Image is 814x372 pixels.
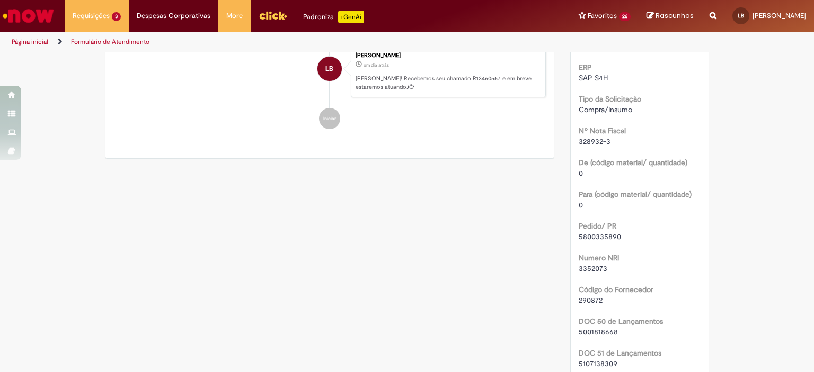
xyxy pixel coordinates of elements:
span: LB [325,56,333,81]
div: [PERSON_NAME] [356,52,540,59]
a: Rascunhos [647,11,694,21]
li: Lucas Aleixo Braga [113,47,546,97]
img: click_logo_yellow_360x200.png [259,7,287,23]
p: +GenAi [338,11,364,23]
div: Padroniza [303,11,364,23]
span: LB [738,12,744,19]
b: Pedido/ PR [579,221,616,231]
span: 3 [112,12,121,21]
img: ServiceNow [1,5,56,26]
b: ERP [579,62,592,72]
ul: Trilhas de página [8,32,535,52]
span: Requisições [73,11,110,21]
b: Código do Fornecedor [579,285,653,294]
b: De (código material/ quantidade) [579,158,687,167]
span: 0 [579,168,583,178]
span: 328932-3 [579,137,610,146]
span: Rascunhos [656,11,694,21]
b: DOC 51 de Lançamentos [579,348,661,358]
span: [PERSON_NAME] [753,11,806,20]
a: Formulário de Atendimento [71,38,149,46]
a: Página inicial [12,38,48,46]
p: [PERSON_NAME]! Recebemos seu chamado R13460557 e em breve estaremos atuando. [356,75,540,91]
span: Favoritos [588,11,617,21]
span: 5800335890 [579,232,621,241]
span: Compra/Insumo [579,105,632,114]
div: Lucas Aleixo Braga [317,57,342,81]
span: 0 [579,200,583,210]
b: Nº Nota Fiscal [579,126,626,135]
b: Para (código material/ quantidade) [579,189,692,199]
span: Despesas Corporativas [137,11,210,21]
time: 29/08/2025 07:26:45 [364,62,389,68]
span: 3352073 [579,264,607,273]
b: DOC 50 de Lançamentos [579,316,663,326]
span: 5001818668 [579,327,618,337]
b: Tipo da Solicitação [579,94,641,104]
span: 290872 [579,295,603,305]
span: 5107138309 [579,359,617,368]
span: SAP S4H [579,73,608,83]
b: Numero NRI [579,253,619,262]
span: More [226,11,243,21]
span: um dia atrás [364,62,389,68]
span: 26 [619,12,631,21]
